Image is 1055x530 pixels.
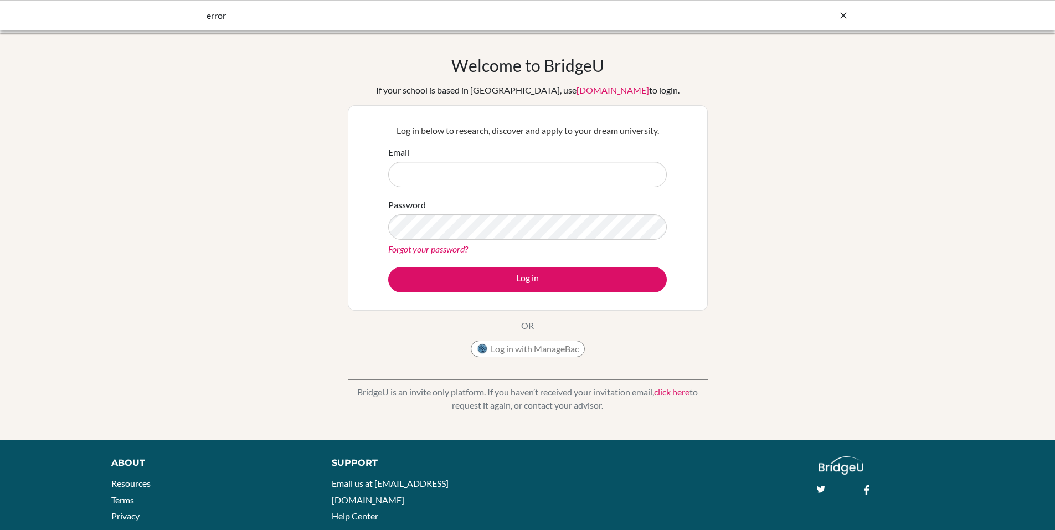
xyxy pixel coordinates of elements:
a: [DOMAIN_NAME] [577,85,649,95]
a: Forgot your password? [388,244,468,254]
div: error [207,9,683,22]
img: logo_white@2x-f4f0deed5e89b7ecb1c2cc34c3e3d731f90f0f143d5ea2071677605dd97b5244.png [819,456,863,475]
a: Resources [111,478,151,488]
button: Log in with ManageBac [471,341,585,357]
a: Terms [111,495,134,505]
a: Email us at [EMAIL_ADDRESS][DOMAIN_NAME] [332,478,449,505]
button: Log in [388,267,667,292]
div: If your school is based in [GEOGRAPHIC_DATA], use to login. [376,84,680,97]
p: BridgeU is an invite only platform. If you haven’t received your invitation email, to request it ... [348,385,708,412]
a: click here [654,387,689,397]
label: Email [388,146,409,159]
div: Support [332,456,514,470]
a: Privacy [111,511,140,521]
div: About [111,456,307,470]
p: OR [521,319,534,332]
h1: Welcome to BridgeU [451,55,604,75]
label: Password [388,198,426,212]
a: Help Center [332,511,378,521]
p: Log in below to research, discover and apply to your dream university. [388,124,667,137]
